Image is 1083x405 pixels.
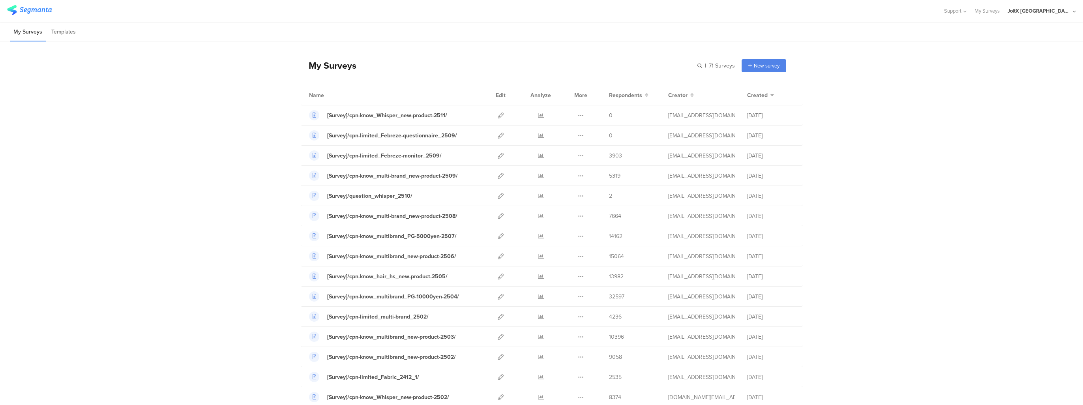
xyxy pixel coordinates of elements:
[327,192,412,200] div: [Survey]/question_whisper_2510/
[668,152,735,160] div: kumai.ik@pg.com
[668,212,735,220] div: kumai.ik@pg.com
[309,130,457,141] a: [Survey]/cpn-limited_Febreze-questionnaire_2509/
[609,152,622,160] span: 3903
[572,85,589,105] div: More
[609,353,622,361] span: 9058
[668,131,735,140] div: kumai.ik@pg.com
[309,372,419,382] a: [Survey]/cpn-limited_Fabric_2412_1/
[747,91,768,99] span: Created
[609,212,621,220] span: 7664
[709,62,735,70] span: 71 Surveys
[609,91,648,99] button: Respondents
[309,231,457,241] a: [Survey]/cpn-know_multibrand_PG-5000yen-2507/
[327,232,457,240] div: [Survey]/cpn-know_multibrand_PG-5000yen-2507/
[327,333,456,341] div: [Survey]/cpn-know_multibrand_new-product-2503/
[309,191,412,201] a: [Survey]/question_whisper_2510/
[747,313,794,321] div: [DATE]
[327,111,447,120] div: [Survey]/cpn-know_Whisper_new-product-2511/
[327,313,429,321] div: [Survey]/cpn-limited_multi-brand_2502/
[747,172,794,180] div: [DATE]
[327,252,456,261] div: [Survey]/cpn-know_multibrand_new-product-2506/
[529,85,553,105] div: Analyze
[747,393,794,401] div: [DATE]
[492,85,509,105] div: Edit
[327,353,456,361] div: [Survey]/cpn-know_multibrand_new-product-2502/
[609,252,624,261] span: 15064
[309,251,456,261] a: [Survey]/cpn-know_multibrand_new-product-2506/
[747,91,774,99] button: Created
[747,272,794,281] div: [DATE]
[668,393,735,401] div: yokoyama.ky@pg.com
[327,272,448,281] div: [Survey]/cpn-know_hair_hs_new-product-2505/
[747,131,794,140] div: [DATE]
[747,152,794,160] div: [DATE]
[747,292,794,301] div: [DATE]
[309,211,457,221] a: [Survey]/cpn-know_multi-brand_new-product-2508/
[754,62,779,69] span: New survey
[609,192,612,200] span: 2
[668,313,735,321] div: kumai.ik@pg.com
[327,292,459,301] div: [Survey]/cpn-know_multibrand_PG-10000yen-2504/
[747,212,794,220] div: [DATE]
[7,5,52,15] img: segmanta logo
[747,373,794,381] div: [DATE]
[747,192,794,200] div: [DATE]
[309,91,356,99] div: Name
[609,333,624,341] span: 10396
[747,232,794,240] div: [DATE]
[609,111,613,120] span: 0
[609,393,621,401] span: 8374
[668,333,735,341] div: kumai.ik@pg.com
[668,172,735,180] div: kumai.ik@pg.com
[301,59,356,72] div: My Surveys
[609,91,642,99] span: Respondents
[704,62,707,70] span: |
[747,252,794,261] div: [DATE]
[609,172,620,180] span: 5319
[48,23,79,41] li: Templates
[1008,7,1071,15] div: JoltX [GEOGRAPHIC_DATA]
[309,392,449,402] a: [Survey]/cpn-know_Whisper_new-product-2502/
[668,192,735,200] div: kumai.ik@pg.com
[309,352,456,362] a: [Survey]/cpn-know_multibrand_new-product-2502/
[609,373,622,381] span: 2535
[309,271,448,281] a: [Survey]/cpn-know_hair_hs_new-product-2505/
[944,7,961,15] span: Support
[668,252,735,261] div: kumai.ik@pg.com
[10,23,46,41] li: My Surveys
[609,313,622,321] span: 4236
[609,131,613,140] span: 0
[309,332,456,342] a: [Survey]/cpn-know_multibrand_new-product-2503/
[309,110,447,120] a: [Survey]/cpn-know_Whisper_new-product-2511/
[309,150,442,161] a: [Survey]/cpn-limited_Febreze-monitor_2509/
[668,111,735,120] div: kumai.ik@pg.com
[747,353,794,361] div: [DATE]
[309,311,429,322] a: [Survey]/cpn-limited_multi-brand_2502/
[747,111,794,120] div: [DATE]
[309,291,459,302] a: [Survey]/cpn-know_multibrand_PG-10000yen-2504/
[327,172,458,180] div: [Survey]/cpn-know_multi-brand_new-product-2509/
[327,152,442,160] div: [Survey]/cpn-limited_Febreze-monitor_2509/
[668,292,735,301] div: kumai.ik@pg.com
[747,333,794,341] div: [DATE]
[609,232,622,240] span: 14162
[327,393,449,401] div: [Survey]/cpn-know_Whisper_new-product-2502/
[609,292,624,301] span: 32597
[327,212,457,220] div: [Survey]/cpn-know_multi-brand_new-product-2508/
[668,232,735,240] div: kumai.ik@pg.com
[668,272,735,281] div: kumai.ik@pg.com
[668,373,735,381] div: nakamura.s.4@pg.com
[309,171,458,181] a: [Survey]/cpn-know_multi-brand_new-product-2509/
[668,91,694,99] button: Creator
[609,272,624,281] span: 13982
[327,131,457,140] div: [Survey]/cpn-limited_Febreze-questionnaire_2509/
[668,91,688,99] span: Creator
[668,353,735,361] div: kumai.ik@pg.com
[327,373,419,381] div: [Survey]/cpn-limited_Fabric_2412_1/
